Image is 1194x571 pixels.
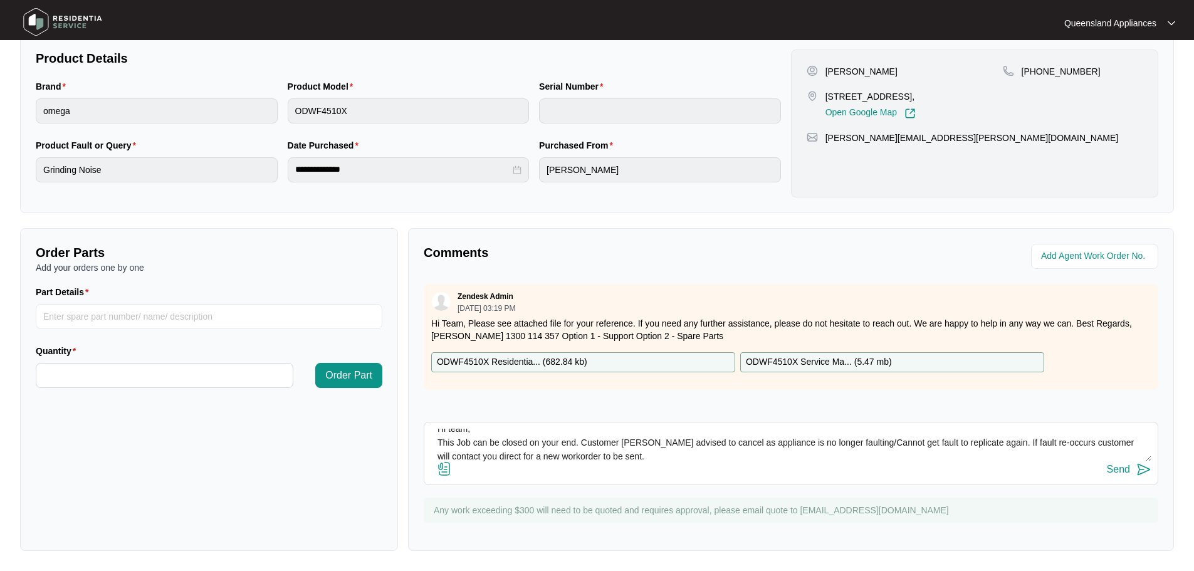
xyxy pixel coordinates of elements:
input: Product Model [288,98,530,123]
p: [PERSON_NAME][EMAIL_ADDRESS][PERSON_NAME][DOMAIN_NAME] [825,132,1119,144]
p: Order Parts [36,244,382,261]
p: Add your orders one by one [36,261,382,274]
a: Open Google Map [825,108,916,119]
p: Any work exceeding $300 will need to be quoted and requires approval, please email quote to [EMAI... [434,504,1152,516]
input: Add Agent Work Order No. [1041,249,1151,264]
p: ODWF4510X Residentia... ( 682.84 kb ) [437,355,587,369]
p: Zendesk Admin [458,291,513,301]
p: Comments [424,244,782,261]
img: map-pin [1003,65,1014,76]
button: Order Part [315,363,382,388]
input: Date Purchased [295,163,511,176]
span: Order Part [325,368,372,383]
img: user-pin [807,65,818,76]
img: Link-External [904,108,916,119]
label: Product Model [288,80,359,93]
input: Product Fault or Query [36,157,278,182]
p: [STREET_ADDRESS], [825,90,916,103]
label: Purchased From [539,139,618,152]
img: map-pin [807,90,818,102]
img: send-icon.svg [1136,462,1151,477]
input: Brand [36,98,278,123]
img: residentia service logo [19,3,107,41]
label: Brand [36,80,71,93]
label: Product Fault or Query [36,139,141,152]
label: Quantity [36,345,81,357]
img: user.svg [432,292,451,311]
img: dropdown arrow [1168,20,1175,26]
p: Hi Team, Please see attached file for your reference. If you need any further assistance, please ... [431,317,1151,342]
label: Serial Number [539,80,608,93]
input: Serial Number [539,98,781,123]
button: Send [1107,461,1151,478]
input: Part Details [36,304,382,329]
p: [PERSON_NAME] [825,65,898,78]
p: Product Details [36,50,781,67]
p: Queensland Appliances [1064,17,1156,29]
p: [PHONE_NUMBER] [1022,65,1101,78]
label: Part Details [36,286,94,298]
textarea: Hi team, This Job can be closed on your end. Customer [PERSON_NAME] advised to cancel as applianc... [431,429,1151,461]
label: Date Purchased [288,139,364,152]
input: Purchased From [539,157,781,182]
p: ODWF4510X Service Ma... ( 5.47 mb ) [746,355,892,369]
p: [DATE] 03:19 PM [458,305,515,312]
input: Quantity [36,364,293,387]
img: file-attachment-doc.svg [437,461,452,476]
img: map-pin [807,132,818,143]
div: Send [1107,464,1130,475]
